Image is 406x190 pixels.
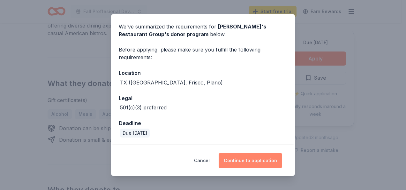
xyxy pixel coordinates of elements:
div: We've summarized the requirements for below. [119,23,287,38]
button: Continue to application [219,153,282,168]
div: Due [DATE] [120,129,150,138]
div: TX ([GEOGRAPHIC_DATA], Frisco, Plano) [120,79,223,86]
div: 501(c)(3) preferred [120,104,167,111]
div: Legal [119,94,287,102]
div: Location [119,69,287,77]
div: Before applying, please make sure you fulfill the following requirements: [119,46,287,61]
div: Deadline [119,119,287,127]
button: Cancel [194,153,210,168]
